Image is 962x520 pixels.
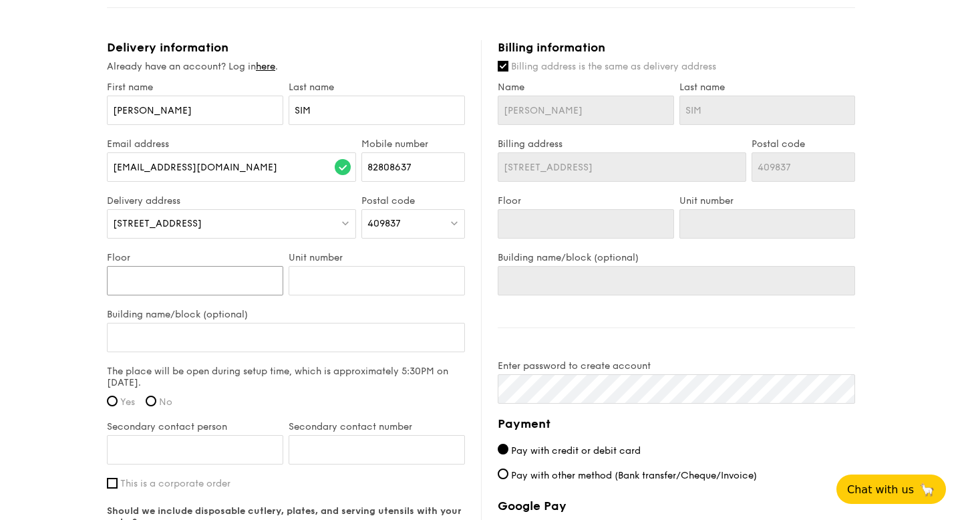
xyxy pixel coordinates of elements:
[107,60,465,74] div: Already have an account? Log in .
[289,252,465,263] label: Unit number
[498,360,855,372] label: Enter password to create account
[107,252,283,263] label: Floor
[752,138,855,150] label: Postal code
[847,483,914,496] span: Chat with us
[120,478,230,489] span: This is a corporate order
[679,82,856,93] label: Last name
[335,159,351,175] img: icon-success.f839ccf9.svg
[498,40,605,55] span: Billing information
[361,138,465,150] label: Mobile number
[367,218,401,229] span: 409837
[107,478,118,489] input: This is a corporate order
[107,366,465,388] label: The place will be open during setup time, which is approximately 5:30PM on [DATE].
[498,252,855,263] label: Building name/block (optional)
[498,82,674,93] label: Name
[120,396,135,408] span: Yes
[113,218,202,229] span: [STREET_ADDRESS]
[107,40,228,55] span: Delivery information
[107,138,356,150] label: Email address
[511,470,757,481] span: Pay with other method (Bank transfer/Cheque/Invoice)
[107,396,118,406] input: Yes
[256,61,275,72] a: here
[289,82,465,93] label: Last name
[498,61,508,72] input: Billing address is the same as delivery address
[107,421,283,432] label: Secondary contact person
[679,195,856,207] label: Unit number
[498,138,746,150] label: Billing address
[361,195,465,207] label: Postal code
[289,421,465,432] label: Secondary contact number
[107,195,356,207] label: Delivery address
[511,445,641,457] span: Pay with credit or debit card
[107,309,465,320] label: Building name/block (optional)
[836,475,946,504] button: Chat with us🦙
[159,396,172,408] span: No
[498,469,508,479] input: Pay with other method (Bank transfer/Cheque/Invoice)
[450,218,459,228] img: icon-dropdown.fa26e9f9.svg
[511,61,716,72] span: Billing address is the same as delivery address
[146,396,156,406] input: No
[498,195,674,207] label: Floor
[498,444,508,454] input: Pay with credit or debit card
[498,499,855,513] label: Google Pay
[341,218,350,228] img: icon-dropdown.fa26e9f9.svg
[498,414,855,433] h4: Payment
[919,482,935,497] span: 🦙
[107,82,283,93] label: First name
